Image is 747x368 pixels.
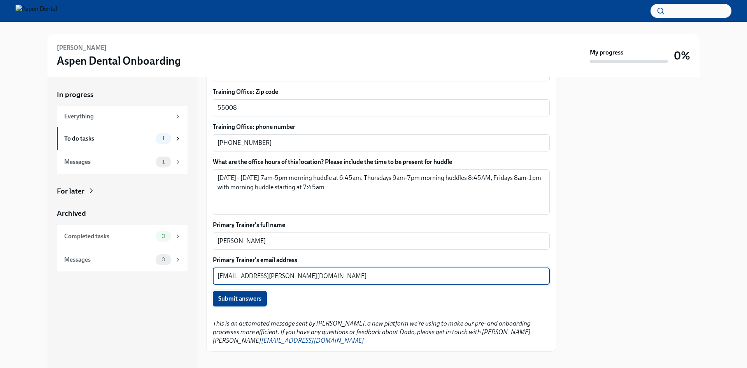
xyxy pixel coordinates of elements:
[57,90,188,100] a: In progress
[217,138,545,148] textarea: [PHONE_NUMBER]
[64,134,153,143] div: To do tasks
[157,257,170,262] span: 0
[158,159,169,165] span: 1
[213,256,550,264] label: Primary Trainer's email address
[57,150,188,174] a: Messages1
[213,88,550,96] label: Training Office: Zip code
[64,158,153,166] div: Messages
[217,271,545,281] textarea: [EMAIL_ADDRESS][PERSON_NAME][DOMAIN_NAME]
[213,320,531,344] em: This is an automated message sent by [PERSON_NAME], a new platform we're using to make our pre- a...
[218,295,261,303] span: Submit answers
[590,48,623,57] strong: My progress
[57,106,188,127] a: Everything
[157,233,170,239] span: 0
[57,127,188,150] a: To do tasks1
[261,337,364,344] a: [EMAIL_ADDRESS][DOMAIN_NAME]
[213,221,550,229] label: Primary Trainer's full name
[57,44,107,52] h6: [PERSON_NAME]
[57,208,188,218] a: Archived
[64,232,153,241] div: Completed tasks
[213,158,550,166] label: What are the office hours of this location? Please include the time to be present for huddle
[217,103,545,113] textarea: 55008
[217,236,545,246] textarea: [PERSON_NAME]
[213,291,267,306] button: Submit answers
[213,123,550,131] label: Training Office: phone number
[16,5,57,17] img: Aspen Dental
[64,255,153,264] div: Messages
[57,225,188,248] a: Completed tasks0
[57,186,84,196] div: For later
[217,173,545,211] textarea: [DATE] - [DATE] 7am-5pm morning huddle at 6:45am. Thursdays 9am-7pm morning huddles 8:45AM, Frida...
[57,186,188,196] a: For later
[57,248,188,271] a: Messages0
[674,49,690,63] h3: 0%
[158,136,169,141] span: 1
[57,54,181,68] h3: Aspen Dental Onboarding
[64,112,171,121] div: Everything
